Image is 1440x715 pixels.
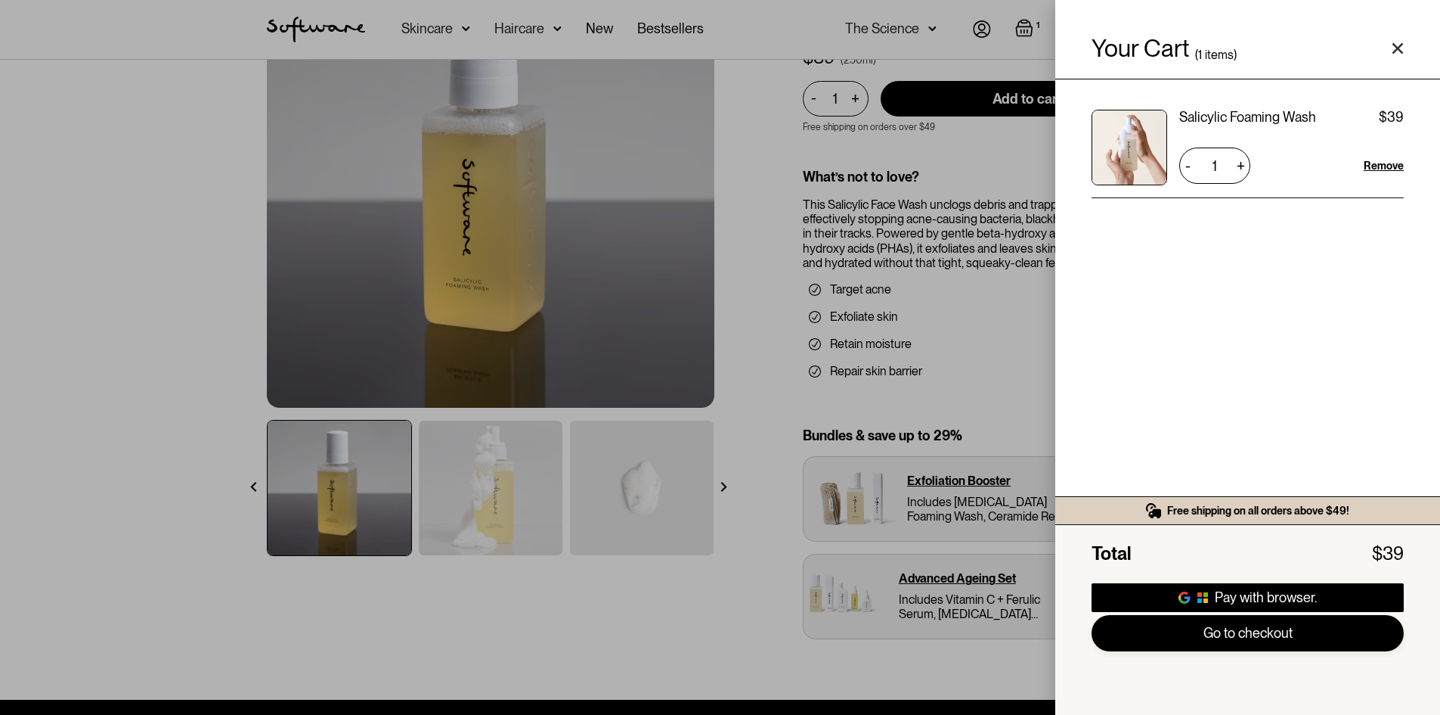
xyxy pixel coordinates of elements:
[1092,583,1404,612] a: Pay with browser.
[1092,36,1189,61] h4: Your Cart
[1364,158,1404,173] div: Remove
[1167,504,1349,518] div: Free shipping on all orders above $49!
[1205,50,1237,61] div: items)
[1179,110,1316,125] div: Salicylic Foaming Wash
[1092,615,1404,651] a: Go to checkout
[1092,543,1131,565] div: Total
[1364,158,1404,173] a: Remove item from cart
[1215,590,1317,605] div: Pay with browser.
[1179,154,1196,178] div: -
[1372,543,1404,565] div: $39
[1392,42,1404,54] a: Close cart
[1198,50,1202,61] div: 1
[1379,110,1404,125] div: $39
[1231,154,1250,178] div: +
[1195,50,1198,61] div: (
